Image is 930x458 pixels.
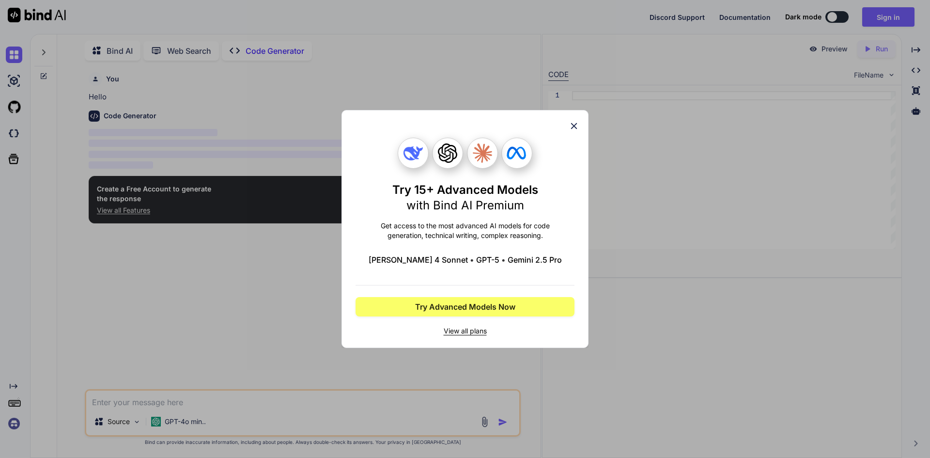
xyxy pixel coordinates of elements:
p: Get access to the most advanced AI models for code generation, technical writing, complex reasoning. [356,221,574,240]
button: Try Advanced Models Now [356,297,574,316]
span: • [470,254,474,266]
span: Try Advanced Models Now [415,301,515,313]
span: Gemini 2.5 Pro [508,254,562,266]
span: View all plans [356,326,574,336]
span: with Bind AI Premium [406,198,524,212]
span: GPT-5 [476,254,499,266]
h1: Try 15+ Advanced Models [392,182,538,213]
img: Deepseek [403,143,423,163]
span: • [501,254,506,266]
span: [PERSON_NAME] 4 Sonnet [369,254,468,266]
